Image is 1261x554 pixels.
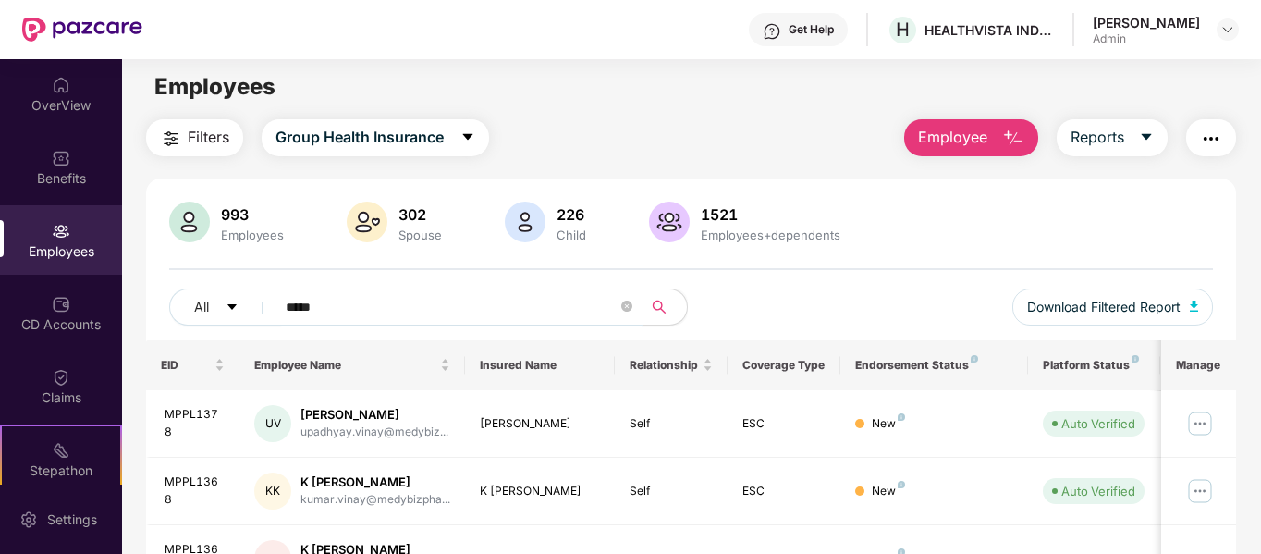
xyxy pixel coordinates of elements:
[742,483,826,500] div: ESC
[1185,409,1215,438] img: manageButton
[1093,14,1200,31] div: [PERSON_NAME]
[395,205,446,224] div: 302
[789,22,834,37] div: Get Help
[146,119,243,156] button: Filters
[728,340,840,390] th: Coverage Type
[642,300,678,314] span: search
[1185,476,1215,506] img: manageButton
[630,358,699,373] span: Relationship
[553,205,590,224] div: 226
[254,358,436,373] span: Employee Name
[1220,22,1235,37] img: svg+xml;base64,PHN2ZyBpZD0iRHJvcGRvd24tMzJ4MzIiIHhtbG5zPSJodHRwOi8vd3d3LnczLm9yZy8yMDAwL3N2ZyIgd2...
[898,413,905,421] img: svg+xml;base64,PHN2ZyB4bWxucz0iaHR0cDovL3d3dy53My5vcmcvMjAwMC9zdmciIHdpZHRoPSI4IiBoZWlnaHQ9IjgiIH...
[300,474,450,491] div: K [PERSON_NAME]
[262,119,489,156] button: Group Health Insurancecaret-down
[505,202,545,242] img: svg+xml;base64,PHN2ZyB4bWxucz0iaHR0cDovL3d3dy53My5vcmcvMjAwMC9zdmciIHhtbG5zOnhsaW5rPSJodHRwOi8vd3...
[1027,297,1181,317] span: Download Filtered Report
[217,205,288,224] div: 993
[300,491,450,509] div: kumar.vinay@medybizpha...
[971,355,978,363] img: svg+xml;base64,PHN2ZyB4bWxucz0iaHR0cDovL3d3dy53My5vcmcvMjAwMC9zdmciIHdpZHRoPSI4IiBoZWlnaHQ9IjgiIH...
[872,483,905,500] div: New
[1061,414,1135,433] div: Auto Verified
[254,405,291,442] div: UV
[553,228,590,242] div: Child
[160,128,182,150] img: svg+xml;base64,PHN2ZyB4bWxucz0iaHR0cDovL3d3dy53My5vcmcvMjAwMC9zdmciIHdpZHRoPSIyNCIgaGVpZ2h0PSIyNC...
[239,340,465,390] th: Employee Name
[924,21,1054,39] div: HEALTHVISTA INDIA LIMITED
[1061,482,1135,500] div: Auto Verified
[1132,355,1139,363] img: svg+xml;base64,PHN2ZyB4bWxucz0iaHR0cDovL3d3dy53My5vcmcvMjAwMC9zdmciIHdpZHRoPSI4IiBoZWlnaHQ9IjgiIH...
[1043,358,1145,373] div: Platform Status
[52,368,70,387] img: svg+xml;base64,PHN2ZyBpZD0iQ2xhaW0iIHhtbG5zPSJodHRwOi8vd3d3LnczLm9yZy8yMDAwL3N2ZyIgd2lkdGg9IjIwIi...
[154,73,275,100] span: Employees
[615,340,728,390] th: Relationship
[2,462,120,480] div: Stepathon
[275,126,444,149] span: Group Health Insurance
[52,222,70,240] img: svg+xml;base64,PHN2ZyBpZD0iRW1wbG95ZWVzIiB4bWxucz0iaHR0cDovL3d3dy53My5vcmcvMjAwMC9zdmciIHdpZHRoPS...
[347,202,387,242] img: svg+xml;base64,PHN2ZyB4bWxucz0iaHR0cDovL3d3dy53My5vcmcvMjAwMC9zdmciIHhtbG5zOnhsaW5rPSJodHRwOi8vd3...
[165,406,226,441] div: MPPL1378
[254,473,291,510] div: KK
[1139,129,1154,146] span: caret-down
[630,483,713,500] div: Self
[904,119,1038,156] button: Employee
[52,295,70,314] img: svg+xml;base64,PHN2ZyBpZD0iQ0RfQWNjb3VudHMiIGRhdGEtbmFtZT0iQ0QgQWNjb3VudHMiIHhtbG5zPSJodHRwOi8vd3...
[697,228,844,242] div: Employees+dependents
[52,76,70,94] img: svg+xml;base64,PHN2ZyBpZD0iSG9tZSIgeG1sbnM9Imh0dHA6Ly93d3cudzMub3JnLzIwMDAvc3ZnIiB3aWR0aD0iMjAiIG...
[642,289,688,326] button: search
[19,511,38,529] img: svg+xml;base64,PHN2ZyBpZD0iU2V0dGluZy0yMHgyMCIgeG1sbnM9Imh0dHA6Ly93d3cudzMub3JnLzIwMDAvc3ZnIiB3aW...
[1012,289,1214,326] button: Download Filtered Report
[855,358,1013,373] div: Endorsement Status
[465,340,616,390] th: Insured Name
[742,415,826,433] div: ESC
[480,483,601,500] div: K [PERSON_NAME]
[480,415,601,433] div: [PERSON_NAME]
[52,149,70,167] img: svg+xml;base64,PHN2ZyBpZD0iQmVuZWZpdHMiIHhtbG5zPSJodHRwOi8vd3d3LnczLm9yZy8yMDAwL3N2ZyIgd2lkdGg9Ij...
[194,297,209,317] span: All
[217,228,288,242] div: Employees
[146,340,240,390] th: EID
[630,415,713,433] div: Self
[763,22,781,41] img: svg+xml;base64,PHN2ZyBpZD0iSGVscC0zMngzMiIgeG1sbnM9Imh0dHA6Ly93d3cudzMub3JnLzIwMDAvc3ZnIiB3aWR0aD...
[395,228,446,242] div: Spouse
[42,511,103,529] div: Settings
[169,202,210,242] img: svg+xml;base64,PHN2ZyB4bWxucz0iaHR0cDovL3d3dy53My5vcmcvMjAwMC9zdmciIHhtbG5zOnhsaW5rPSJodHRwOi8vd3...
[169,289,282,326] button: Allcaret-down
[161,358,212,373] span: EID
[896,18,910,41] span: H
[300,424,448,441] div: upadhyay.vinay@medybiz...
[22,18,142,42] img: New Pazcare Logo
[188,126,229,149] span: Filters
[918,126,987,149] span: Employee
[226,301,239,315] span: caret-down
[898,481,905,488] img: svg+xml;base64,PHN2ZyB4bWxucz0iaHR0cDovL3d3dy53My5vcmcvMjAwMC9zdmciIHdpZHRoPSI4IiBoZWlnaHQ9IjgiIH...
[300,406,448,424] div: [PERSON_NAME]
[621,301,632,312] span: close-circle
[460,129,475,146] span: caret-down
[1057,119,1168,156] button: Reportscaret-down
[1161,340,1236,390] th: Manage
[1093,31,1200,46] div: Admin
[1200,128,1222,150] img: svg+xml;base64,PHN2ZyB4bWxucz0iaHR0cDovL3d3dy53My5vcmcvMjAwMC9zdmciIHdpZHRoPSIyNCIgaGVpZ2h0PSIyNC...
[165,474,226,509] div: MPPL1368
[52,441,70,460] img: svg+xml;base64,PHN2ZyB4bWxucz0iaHR0cDovL3d3dy53My5vcmcvMjAwMC9zdmciIHdpZHRoPSIyMSIgaGVpZ2h0PSIyMC...
[697,205,844,224] div: 1521
[1190,301,1199,312] img: svg+xml;base64,PHN2ZyB4bWxucz0iaHR0cDovL3d3dy53My5vcmcvMjAwMC9zdmciIHhtbG5zOnhsaW5rPSJodHRwOi8vd3...
[1071,126,1124,149] span: Reports
[872,415,905,433] div: New
[649,202,690,242] img: svg+xml;base64,PHN2ZyB4bWxucz0iaHR0cDovL3d3dy53My5vcmcvMjAwMC9zdmciIHhtbG5zOnhsaW5rPSJodHRwOi8vd3...
[621,299,632,316] span: close-circle
[1002,128,1024,150] img: svg+xml;base64,PHN2ZyB4bWxucz0iaHR0cDovL3d3dy53My5vcmcvMjAwMC9zdmciIHhtbG5zOnhsaW5rPSJodHRwOi8vd3...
